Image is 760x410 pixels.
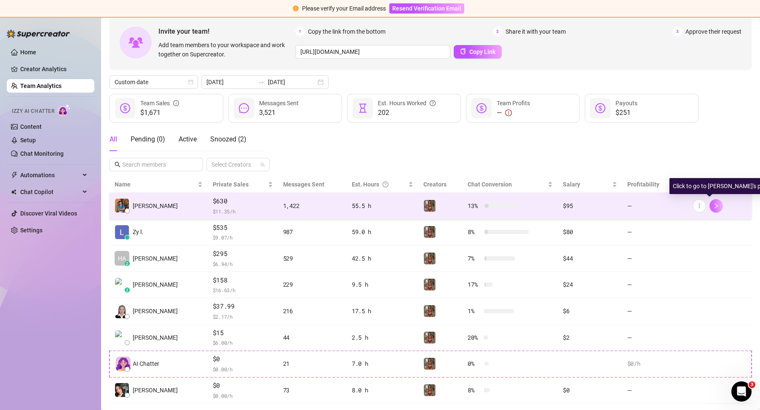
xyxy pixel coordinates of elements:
span: Invite your team! [158,26,295,37]
div: 73 [283,386,342,395]
div: Pending ( 0 ) [131,134,165,144]
span: to [258,79,265,85]
span: $0 [213,354,273,364]
span: Share it with your team [506,27,566,36]
img: Greek [424,253,436,264]
span: calendar [188,80,193,85]
span: $251 [615,108,637,118]
a: Creator Analytics [20,62,88,76]
span: dollar-circle [595,103,605,113]
div: 59.0 h [352,227,413,237]
div: $6 [563,306,617,316]
span: swap-right [258,79,265,85]
span: $0 [213,381,273,391]
img: izzy-ai-chatter-avatar-DDCN_rTZ.svg [116,357,131,371]
span: [PERSON_NAME] [133,201,178,210]
span: 8 % [468,227,481,237]
div: 2.5 h [352,333,413,342]
span: question-circle [383,180,388,189]
th: Creators [418,176,463,193]
input: Search members [122,160,191,169]
span: Chat Conversion [468,181,512,188]
span: search [115,162,120,168]
span: $ 0.00 /h [213,391,273,400]
span: Payouts [615,100,637,106]
span: Izzy AI Chatter [12,107,54,115]
div: $44 [563,254,617,263]
td: — [622,219,688,246]
span: $630 [213,196,273,206]
span: Active [179,135,197,143]
span: $ 6.94 /h [213,260,273,268]
td: — [622,272,688,298]
div: Est. Hours Worked [378,99,436,108]
img: Alva K [115,278,129,292]
span: $37.99 [213,301,273,311]
span: Copy Link [469,48,495,55]
span: [PERSON_NAME] [133,386,178,395]
td: — [622,377,688,404]
span: [PERSON_NAME] [133,306,178,316]
span: question-circle [430,99,436,108]
span: $15 [213,328,273,338]
span: dollar-circle [476,103,487,113]
div: Est. Hours [352,180,407,189]
span: $158 [213,275,273,285]
span: more [696,203,702,209]
span: Custom date [115,76,193,88]
img: Greek [424,384,436,396]
span: Messages Sent [283,181,324,188]
span: 2 [493,27,502,36]
a: Chat Monitoring [20,150,64,157]
span: 3,521 [259,108,299,118]
span: Copy the link from the bottom [308,27,385,36]
a: Team Analytics [20,83,62,89]
span: message [239,103,249,113]
div: 987 [283,227,342,237]
span: AI Chatter [133,359,159,368]
span: Automations [20,168,80,182]
img: Greek [424,200,436,212]
span: Profitability [627,181,659,188]
span: Zy l. [133,227,143,237]
iframe: Intercom live chat [731,381,752,402]
div: $80 [563,227,617,237]
span: Approve their request [685,27,741,36]
span: hourglass [358,103,368,113]
span: HA [118,254,126,263]
button: Resend Verification Email [389,3,464,13]
span: $535 [213,223,273,233]
span: 1 [295,27,305,36]
span: 0 % [468,359,481,368]
span: $ 9.07 /h [213,233,273,242]
div: $0 /h [627,359,682,368]
div: 44 [283,333,342,342]
td: — [622,325,688,351]
img: logo-BBDzfeDw.svg [7,29,70,38]
div: 216 [283,306,342,316]
img: Greek [424,305,436,317]
span: Snoozed ( 2 ) [210,135,246,143]
img: Chat Copilot [11,189,16,195]
span: Salary [563,181,580,188]
div: $2 [563,333,617,342]
span: right [713,203,719,209]
input: End date [268,77,316,87]
span: Name [115,180,196,189]
span: 17 % [468,280,481,289]
span: 3 [673,27,682,36]
span: [PERSON_NAME] [133,254,178,263]
div: 42.5 h [352,254,413,263]
img: Chester Tagayun… [115,199,129,213]
div: 229 [283,280,342,289]
input: Start date [206,77,254,87]
td: — [622,298,688,325]
span: Resend Verification Email [392,5,461,12]
span: Messages Sent [259,100,299,106]
span: exclamation-circle [505,109,512,116]
div: 7.0 h [352,359,413,368]
div: Team Sales [140,99,179,108]
div: 55.5 h [352,201,413,210]
span: $ 2.17 /h [213,312,273,321]
div: 1,422 [283,201,342,210]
